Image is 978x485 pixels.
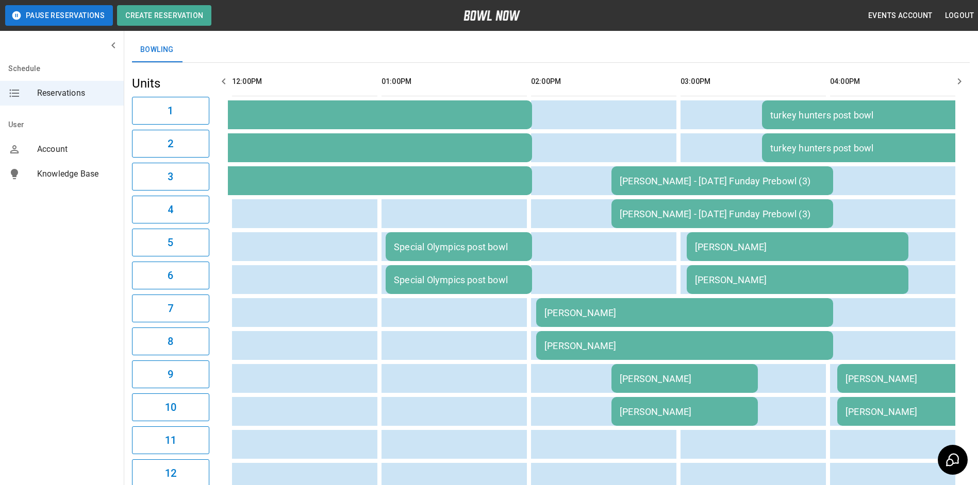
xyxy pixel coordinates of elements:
div: Special Olympics post bowl [394,241,524,252]
div: woman league 9am [93,110,524,120]
h6: 2 [168,135,173,152]
button: 3 [132,163,209,190]
h6: 7 [168,300,173,317]
h5: Units [132,75,209,92]
div: woman league 9am [93,143,524,153]
h6: 8 [168,333,173,350]
div: woman league 9am [93,176,524,186]
button: 4 [132,196,209,223]
button: 9 [132,360,209,388]
div: turkey hunters post bowl [770,110,975,120]
div: [PERSON_NAME] [695,274,900,285]
button: Events Account [864,6,937,25]
div: [PERSON_NAME] [846,373,975,384]
div: [PERSON_NAME] [695,241,900,252]
span: Reservations [37,87,115,99]
h6: 3 [168,168,173,185]
button: 1 [132,97,209,125]
button: 11 [132,426,209,454]
span: Knowledge Base [37,168,115,180]
button: 8 [132,327,209,355]
div: Special Olympics post bowl [394,274,524,285]
button: Logout [941,6,978,25]
div: [PERSON_NAME] [620,406,750,417]
h6: 5 [168,234,173,251]
span: Account [37,143,115,155]
th: 12:00PM [232,67,377,96]
button: 2 [132,130,209,158]
h6: 4 [168,201,173,218]
button: 6 [132,262,209,289]
div: [PERSON_NAME] - [DATE] Funday Prebowl (3) [620,176,825,186]
button: 10 [132,393,209,421]
img: logo [463,10,520,21]
h6: 10 [165,399,176,415]
div: inventory tabs [132,38,970,62]
button: 7 [132,295,209,322]
h6: 9 [168,366,173,383]
div: [PERSON_NAME] [544,340,825,351]
div: [PERSON_NAME] [620,373,750,384]
div: [PERSON_NAME] [846,406,975,417]
h6: 6 [168,267,173,284]
button: Create Reservation [117,5,211,26]
button: Bowling [132,38,182,62]
h6: 11 [165,432,176,448]
button: 5 [132,229,209,256]
div: turkey hunters post bowl [770,143,975,153]
button: Pause Reservations [5,5,113,26]
div: [PERSON_NAME] - [DATE] Funday Prebowl (3) [620,209,825,219]
h6: 12 [165,465,176,481]
div: [PERSON_NAME] [544,307,825,318]
h6: 1 [168,102,173,119]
